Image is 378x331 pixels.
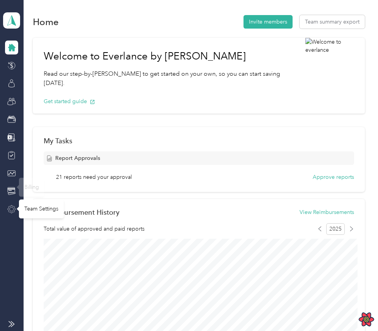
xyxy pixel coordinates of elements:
[44,50,295,63] h1: Welcome to Everlance by [PERSON_NAME]
[44,225,145,233] span: Total value of approved and paid reports
[44,137,354,145] div: My Tasks
[55,154,100,162] span: Report Approvals
[33,18,59,26] h1: Home
[19,199,64,218] div: Team Settings
[300,208,354,216] button: View Reimbursements
[300,15,365,29] button: Team summary export
[56,173,132,181] span: 21 reports need your approval
[359,312,374,327] button: Open React Query Devtools
[44,97,95,105] button: Get started guide
[335,288,378,331] iframe: Everlance-gr Chat Button Frame
[313,173,354,181] button: Approve reports
[19,178,44,197] div: Billing
[44,69,295,88] p: Read our step-by-[PERSON_NAME] to get started on your own, so you can start saving [DATE].
[44,208,119,216] h2: Reimbursement History
[305,38,364,114] img: Welcome to everlance
[243,15,293,29] button: Invite members
[326,223,345,235] span: 2025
